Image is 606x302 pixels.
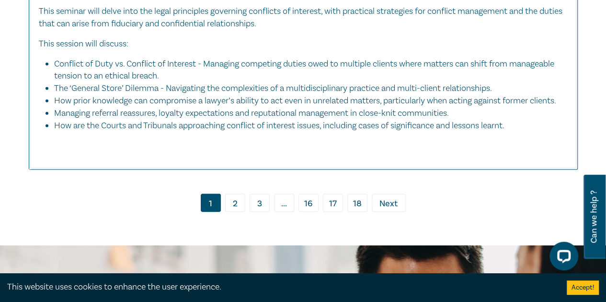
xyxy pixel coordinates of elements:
[39,38,568,50] p: This session will discuss:
[7,281,552,293] div: This website uses cookies to enhance the user experience.
[54,95,558,107] li: How prior knowledge can compromise a lawyer’s ability to act even in unrelated matters, particula...
[542,238,582,278] iframe: LiveChat chat widget
[567,280,599,295] button: Accept cookies
[274,194,294,212] span: ...
[225,194,245,212] a: 2
[201,194,221,212] a: 1
[589,180,598,253] span: Can we help ?
[379,198,398,210] span: Next
[39,5,568,30] p: This seminar will delve into the legal principles governing conflicts of interest, with practical...
[347,194,367,212] a: 18
[298,194,319,212] a: 16
[323,194,343,212] a: 17
[54,107,558,120] li: Managing referral reassures, loyalty expectations and reputational management in close-knit commu...
[54,82,558,95] li: The ‘General Store’ Dilemma - Navigating the complexities of a multidisciplinary practice and mul...
[54,58,558,83] li: Conflict of Duty vs. Conflict of Interest - Managing competing duties owed to multiple clients wh...
[250,194,270,212] a: 3
[54,120,568,132] li: How are the Courts and Tribunals approaching conflict of interest issues, including cases of sign...
[372,194,406,212] a: Next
